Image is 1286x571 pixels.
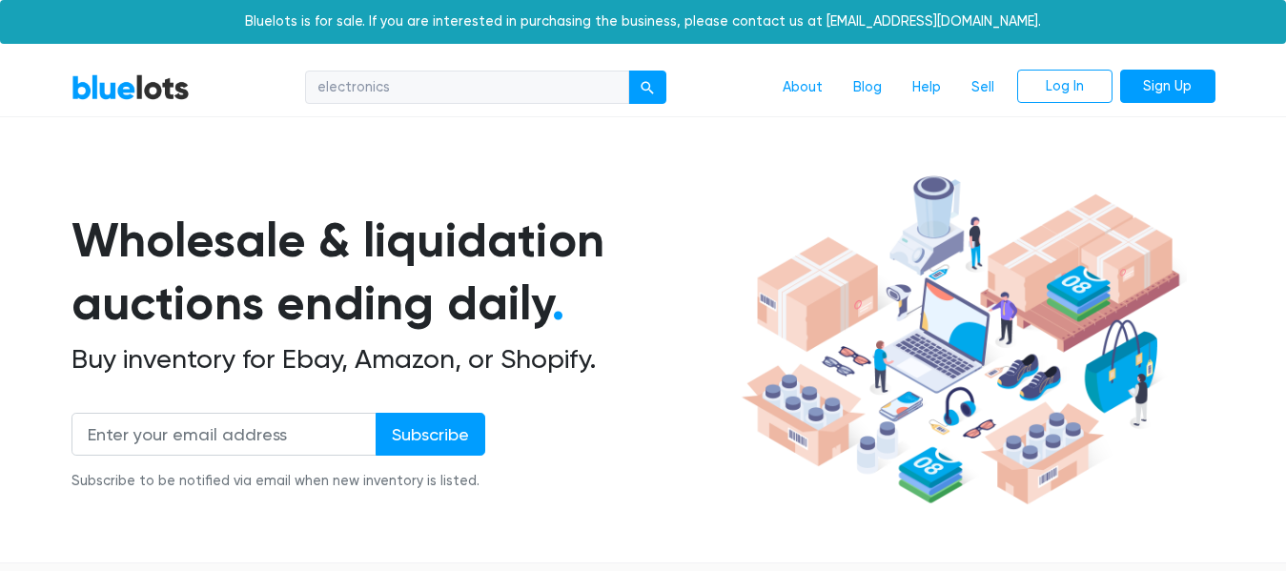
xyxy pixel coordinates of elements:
[71,73,190,101] a: BlueLots
[767,70,838,106] a: About
[71,343,735,376] h2: Buy inventory for Ebay, Amazon, or Shopify.
[305,71,629,105] input: Search for inventory
[897,70,956,106] a: Help
[735,167,1187,514] img: hero-ee84e7d0318cb26816c560f6b4441b76977f77a177738b4e94f68c95b2b83dbb.png
[71,471,485,492] div: Subscribe to be notified via email when new inventory is listed.
[376,413,485,456] input: Subscribe
[71,209,735,336] h1: Wholesale & liquidation auctions ending daily
[1017,70,1112,104] a: Log In
[838,70,897,106] a: Blog
[552,275,564,332] span: .
[956,70,1010,106] a: Sell
[71,413,377,456] input: Enter your email address
[1120,70,1215,104] a: Sign Up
